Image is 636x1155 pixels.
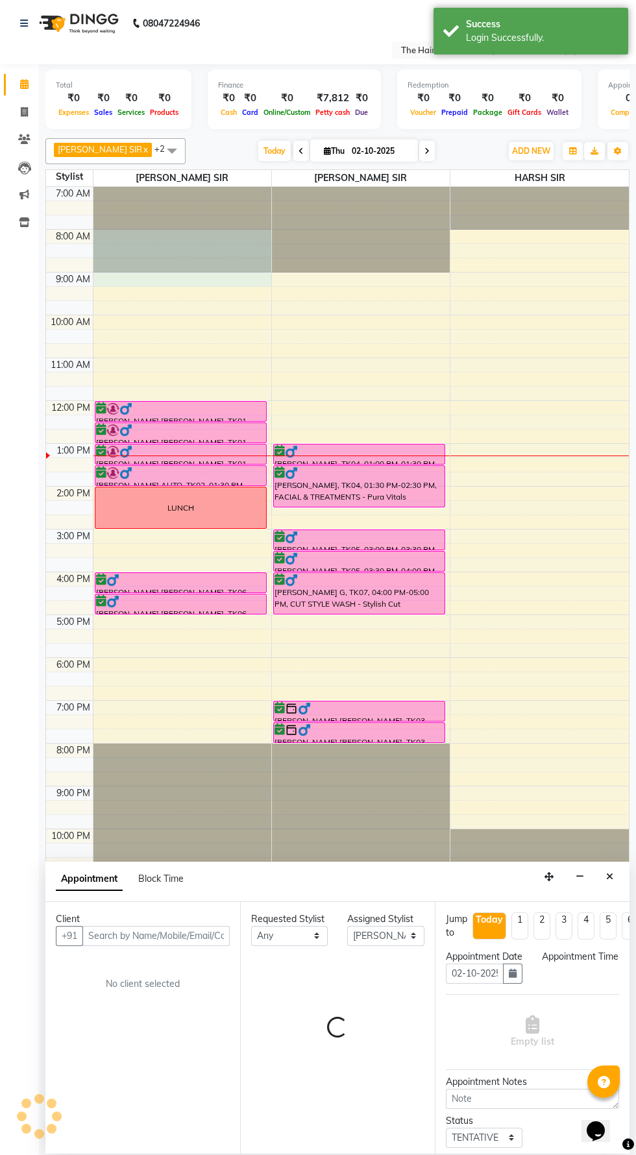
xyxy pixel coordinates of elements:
[218,108,239,117] span: Cash
[92,108,115,117] span: Sales
[313,91,352,106] div: ₹7,812
[115,91,147,106] div: ₹0
[408,80,571,91] div: Redemption
[505,108,544,117] span: Gift Cards
[218,91,239,106] div: ₹0
[54,487,93,500] div: 2:00 PM
[95,573,266,592] div: [PERSON_NAME] [PERSON_NAME], TK06, 04:00 PM-04:30 PM, HAIRCUT' S (MEN)
[261,108,313,117] span: Online/Custom
[439,91,471,106] div: ₹0
[58,144,142,154] span: [PERSON_NAME] SIR
[95,466,266,485] div: [PERSON_NAME] AUTO, TK02, 01:30 PM-02:00 PM, [PERSON_NAME] Tream Shape / Clean shave
[33,5,122,42] img: logo
[54,701,93,714] div: 7:00 PM
[54,744,93,757] div: 8:00 PM
[505,91,544,106] div: ₹0
[471,91,505,106] div: ₹0
[509,142,554,160] button: ADD NEW
[274,466,445,507] div: [PERSON_NAME], TK04, 01:30 PM-02:30 PM, FACIAL & TREATMENTS - Pura Vitals
[476,913,503,927] div: Today
[48,315,93,329] div: 10:00 AM
[274,530,445,550] div: [PERSON_NAME], TK05, 03:00 PM-03:30 PM, HAIRCUT' S (MEN)
[54,786,93,800] div: 9:00 PM
[154,143,175,154] span: +2
[54,529,93,543] div: 3:00 PM
[544,108,571,117] span: Wallet
[450,170,629,186] span: HARSH SIR
[95,402,266,421] div: [PERSON_NAME] [PERSON_NAME], TK01, 12:00 PM-12:30 PM, HAIRCUT' S (MEN)
[533,912,550,940] li: 2
[466,31,618,45] div: Login Successfully.
[87,977,199,991] div: No client selected
[142,144,148,154] a: x
[147,91,181,106] div: ₹0
[56,80,181,91] div: Total
[439,108,471,117] span: Prepaid
[258,141,291,161] span: Today
[95,423,266,443] div: [PERSON_NAME] [PERSON_NAME], TK01, 12:30 PM-01:00 PM, HAIRCUT' S (MEN)
[321,146,348,156] span: Thu
[471,108,505,117] span: Package
[48,358,93,372] div: 11:00 AM
[93,170,271,186] span: [PERSON_NAME] SIR
[347,912,424,926] div: Assigned Stylist
[544,91,571,106] div: ₹0
[138,873,184,884] span: Block Time
[581,1103,623,1142] iframe: chat widget
[274,723,445,742] div: [PERSON_NAME] [PERSON_NAME], TK03, 07:30 PM-08:00 PM, [PERSON_NAME] Tream Shape / Clean shave
[56,926,83,946] button: +91
[54,658,93,672] div: 6:00 PM
[408,108,439,117] span: Voucher
[446,1114,522,1128] div: Status
[56,912,230,926] div: Client
[95,444,266,464] div: [PERSON_NAME] [PERSON_NAME], TK01, 01:00 PM-01:30 PM, [PERSON_NAME] Tream Shape / Clean shave
[54,444,93,457] div: 1:00 PM
[53,187,93,201] div: 7:00 AM
[600,867,619,887] button: Close
[239,91,261,106] div: ₹0
[352,108,371,117] span: Due
[143,5,200,42] b: 08047224946
[56,108,92,117] span: Expenses
[348,141,413,161] input: 2025-10-02
[251,912,328,926] div: Requested Stylist
[511,1015,554,1049] span: Empty list
[446,912,467,940] div: Jump to
[49,829,93,843] div: 10:00 PM
[272,170,450,186] span: [PERSON_NAME] SIR
[600,912,617,940] li: 5
[274,701,445,721] div: [PERSON_NAME] [PERSON_NAME], TK03, 07:00 PM-07:30 PM, HAIRCUT' S (MEN)
[147,108,181,117] span: Products
[82,926,230,946] input: Search by Name/Mobile/Email/Code
[95,594,266,614] div: [PERSON_NAME] [PERSON_NAME], TK06, 04:30 PM-05:00 PM, [PERSON_NAME] Tream Shape / Clean shave
[352,91,371,106] div: ₹0
[54,615,93,629] div: 5:00 PM
[56,91,92,106] div: ₹0
[115,108,147,117] span: Services
[512,146,550,156] span: ADD NEW
[167,502,194,514] div: LUNCH
[46,170,93,184] div: Stylist
[274,444,445,464] div: [PERSON_NAME], TK04, 01:00 PM-01:30 PM, [PERSON_NAME] Tream Shape / Clean shave
[446,1075,619,1089] div: Appointment Notes
[218,80,371,91] div: Finance
[274,552,445,571] div: [PERSON_NAME], TK05, 03:30 PM-04:00 PM, [PERSON_NAME] Tream Shape / Clean shave
[446,964,504,984] input: yyyy-mm-dd
[54,572,93,586] div: 4:00 PM
[56,868,123,891] span: Appointment
[53,230,93,243] div: 8:00 AM
[261,91,313,106] div: ₹0
[274,573,445,614] div: [PERSON_NAME] G, TK07, 04:00 PM-05:00 PM, CUT STYLE WASH - Stylish Cut
[556,912,572,940] li: 3
[542,950,618,964] div: Appointment Time
[408,91,439,106] div: ₹0
[313,108,352,117] span: Petty cash
[239,108,261,117] span: Card
[53,273,93,286] div: 9:00 AM
[466,18,618,31] div: Success
[446,950,522,964] div: Appointment Date
[511,912,528,940] li: 1
[92,91,115,106] div: ₹0
[578,912,594,940] li: 4
[49,401,93,415] div: 12:00 PM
